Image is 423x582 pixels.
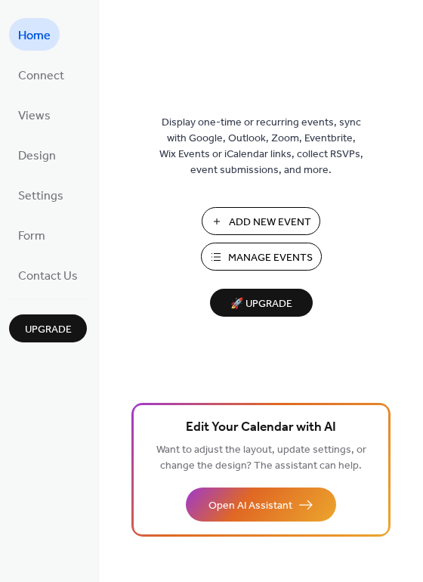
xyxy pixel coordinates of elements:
[9,314,87,342] button: Upgrade
[9,178,73,211] a: Settings
[18,104,51,128] span: Views
[18,224,45,248] span: Form
[18,64,64,88] span: Connect
[210,289,313,317] button: 🚀 Upgrade
[202,207,320,235] button: Add New Event
[159,115,363,178] span: Display one-time or recurring events, sync with Google, Outlook, Zoom, Eventbrite, Wix Events or ...
[219,294,304,314] span: 🚀 Upgrade
[18,24,51,48] span: Home
[9,98,60,131] a: Views
[18,265,78,288] span: Contact Us
[201,243,322,271] button: Manage Events
[186,488,336,522] button: Open AI Assistant
[9,218,54,251] a: Form
[9,258,87,291] a: Contact Us
[208,498,292,514] span: Open AI Assistant
[25,322,72,338] span: Upgrade
[229,215,311,231] span: Add New Event
[156,440,366,476] span: Want to adjust the layout, update settings, or change the design? The assistant can help.
[228,250,313,266] span: Manage Events
[9,58,73,91] a: Connect
[186,417,336,438] span: Edit Your Calendar with AI
[9,138,65,171] a: Design
[9,18,60,51] a: Home
[18,184,63,208] span: Settings
[18,144,56,168] span: Design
